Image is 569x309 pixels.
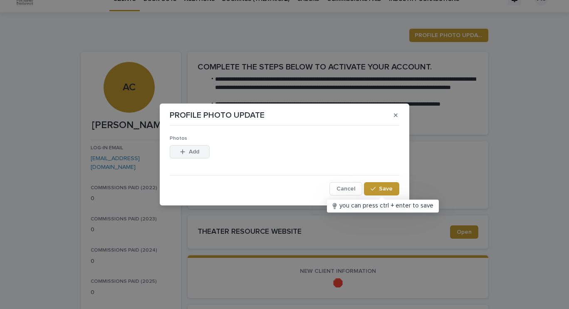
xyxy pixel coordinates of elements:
[170,110,265,120] p: PROFILE PHOTO UPDATE
[336,186,355,192] span: Cancel
[379,186,393,192] span: Save
[170,136,187,141] span: Photos
[329,182,362,195] button: Cancel
[170,145,210,158] button: Add
[364,182,399,195] button: Save
[189,149,199,155] span: Add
